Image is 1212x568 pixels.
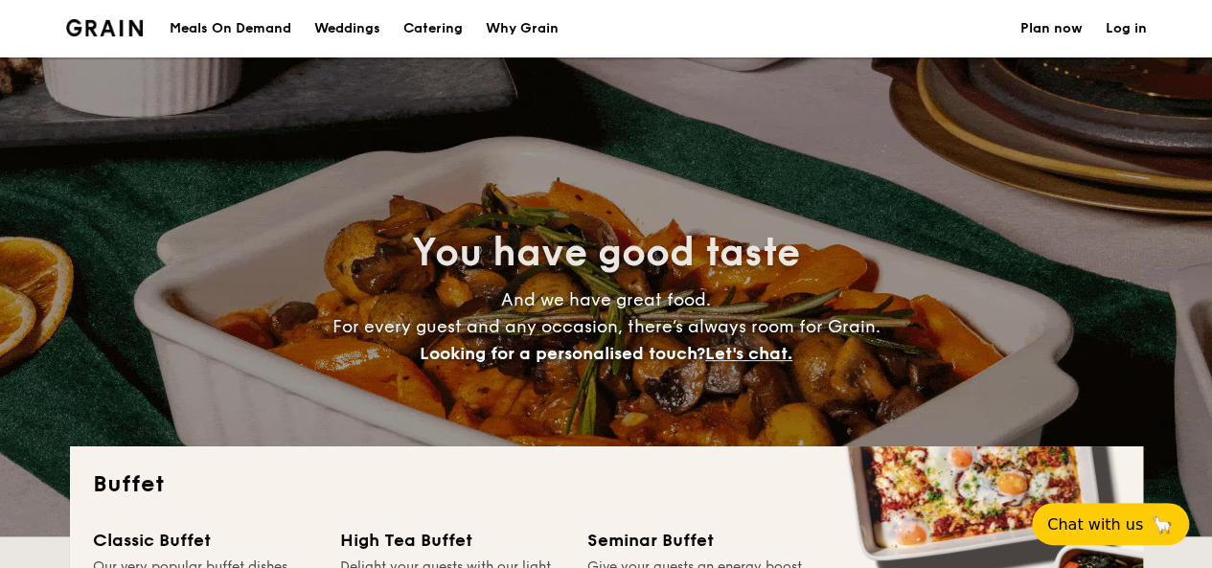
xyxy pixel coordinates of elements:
button: Chat with us🦙 [1032,503,1189,545]
span: Looking for a personalised touch? [420,343,705,364]
span: You have good taste [412,230,800,276]
span: Let's chat. [705,343,792,364]
h2: Buffet [93,469,1120,500]
a: Logotype [66,19,144,36]
span: Chat with us [1047,515,1143,534]
span: 🦙 [1151,513,1174,535]
img: Grain [66,19,144,36]
span: And we have great food. For every guest and any occasion, there’s always room for Grain. [332,289,880,364]
div: Seminar Buffet [587,527,812,554]
div: High Tea Buffet [340,527,564,554]
div: Classic Buffet [93,527,317,554]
